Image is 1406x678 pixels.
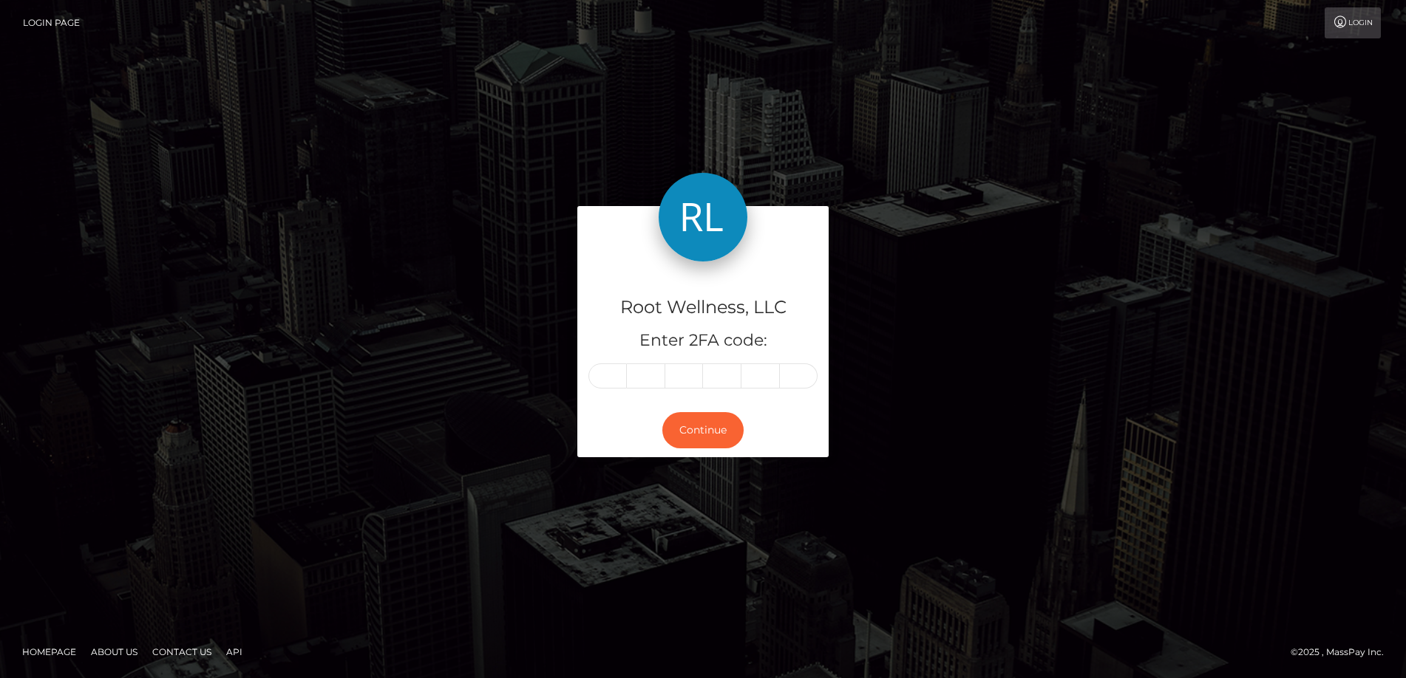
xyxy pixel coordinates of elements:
[659,173,747,261] img: Root Wellness, LLC
[146,640,217,663] a: Contact Us
[23,7,80,38] a: Login Page
[16,640,82,663] a: Homepage
[1291,644,1395,660] div: © 2025 , MassPay Inc.
[85,640,143,663] a: About Us
[1325,7,1381,38] a: Login
[220,640,248,663] a: API
[662,412,744,448] button: Continue
[588,329,818,352] h5: Enter 2FA code:
[588,295,818,321] h4: Root Wellness, LLC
